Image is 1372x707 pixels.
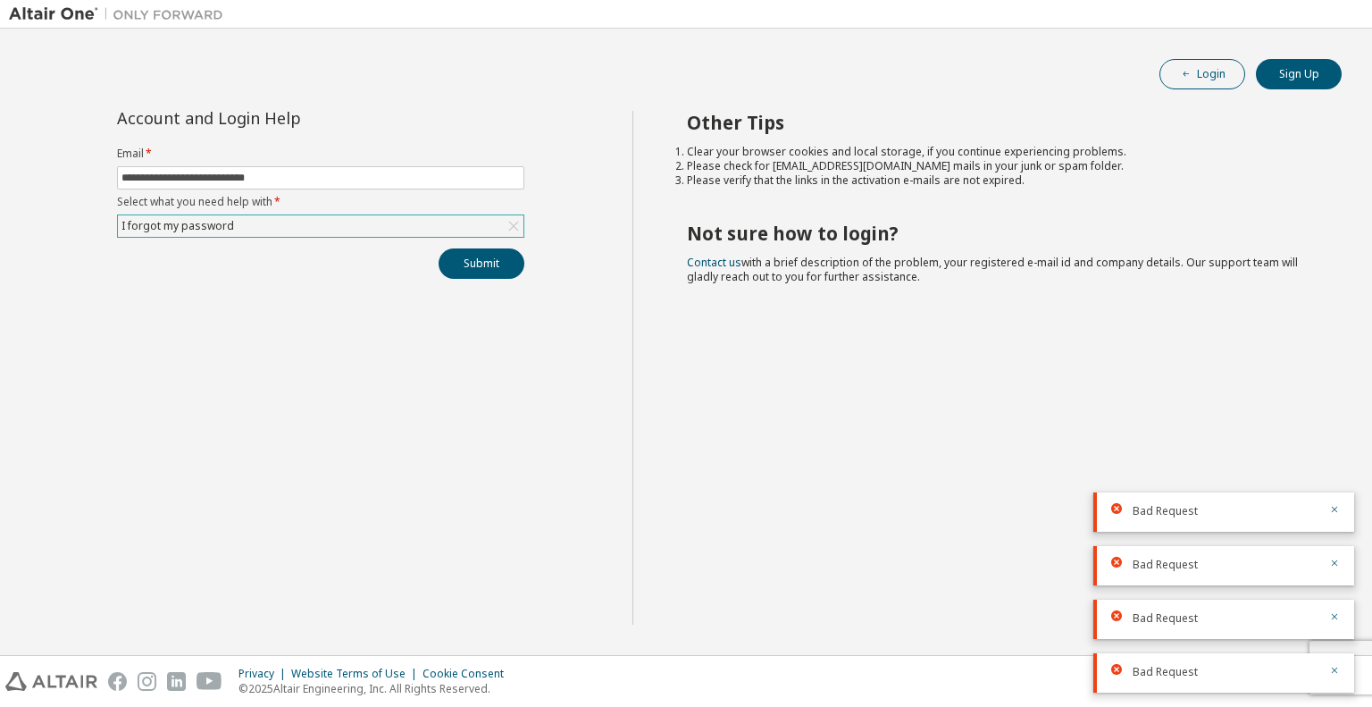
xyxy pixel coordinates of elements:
li: Please verify that the links in the activation e-mails are not expired. [687,173,1310,188]
button: Submit [439,248,524,279]
div: I forgot my password [119,216,237,236]
span: with a brief description of the problem, your registered e-mail id and company details. Our suppo... [687,255,1298,284]
button: Sign Up [1256,59,1342,89]
button: Login [1159,59,1245,89]
div: Account and Login Help [117,111,443,125]
p: © 2025 Altair Engineering, Inc. All Rights Reserved. [238,681,514,696]
div: I forgot my password [118,215,523,237]
span: Bad Request [1133,665,1198,679]
span: Bad Request [1133,611,1198,626]
img: youtube.svg [197,672,222,691]
h2: Other Tips [687,111,1310,134]
div: Cookie Consent [422,667,514,681]
a: Contact us [687,255,741,270]
img: Altair One [9,5,232,23]
h2: Not sure how to login? [687,222,1310,245]
li: Please check for [EMAIL_ADDRESS][DOMAIN_NAME] mails in your junk or spam folder. [687,159,1310,173]
img: altair_logo.svg [5,672,97,691]
span: Bad Request [1133,558,1198,572]
li: Clear your browser cookies and local storage, if you continue experiencing problems. [687,145,1310,159]
label: Select what you need help with [117,195,524,209]
label: Email [117,147,524,161]
img: instagram.svg [138,672,156,691]
div: Privacy [238,667,291,681]
img: facebook.svg [108,672,127,691]
div: Website Terms of Use [291,667,422,681]
img: linkedin.svg [167,672,186,691]
span: Bad Request [1133,504,1198,518]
